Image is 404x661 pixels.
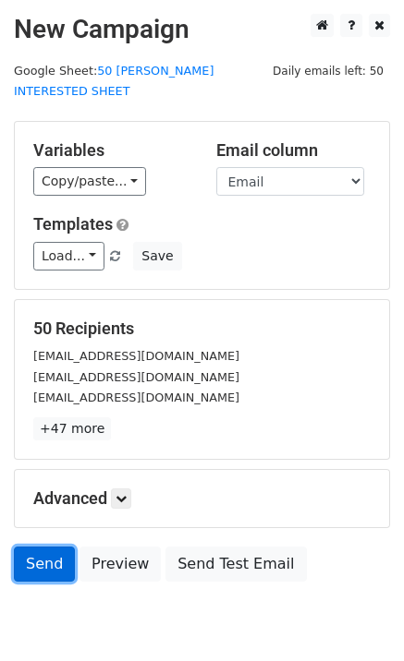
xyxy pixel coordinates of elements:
small: [EMAIL_ADDRESS][DOMAIN_NAME] [33,370,239,384]
button: Save [133,242,181,270]
a: Templates [33,214,113,234]
h5: Email column [216,140,372,161]
a: Load... [33,242,104,270]
span: Daily emails left: 50 [266,61,390,81]
small: Google Sheet: [14,64,214,99]
h5: Variables [33,140,189,161]
h5: Advanced [33,488,371,509]
a: Send [14,547,75,582]
a: Copy/paste... [33,167,146,196]
iframe: Chat Widget [312,572,404,661]
h5: 50 Recipients [33,318,371,339]
small: [EMAIL_ADDRESS][DOMAIN_NAME] [33,349,239,363]
a: 50 [PERSON_NAME] INTERESTED SHEET [14,64,214,99]
h2: New Campaign [14,14,390,45]
a: +47 more [33,417,111,440]
small: [EMAIL_ADDRESS][DOMAIN_NAME] [33,391,239,404]
a: Preview [80,547,161,582]
a: Daily emails left: 50 [266,64,390,78]
a: Send Test Email [165,547,306,582]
